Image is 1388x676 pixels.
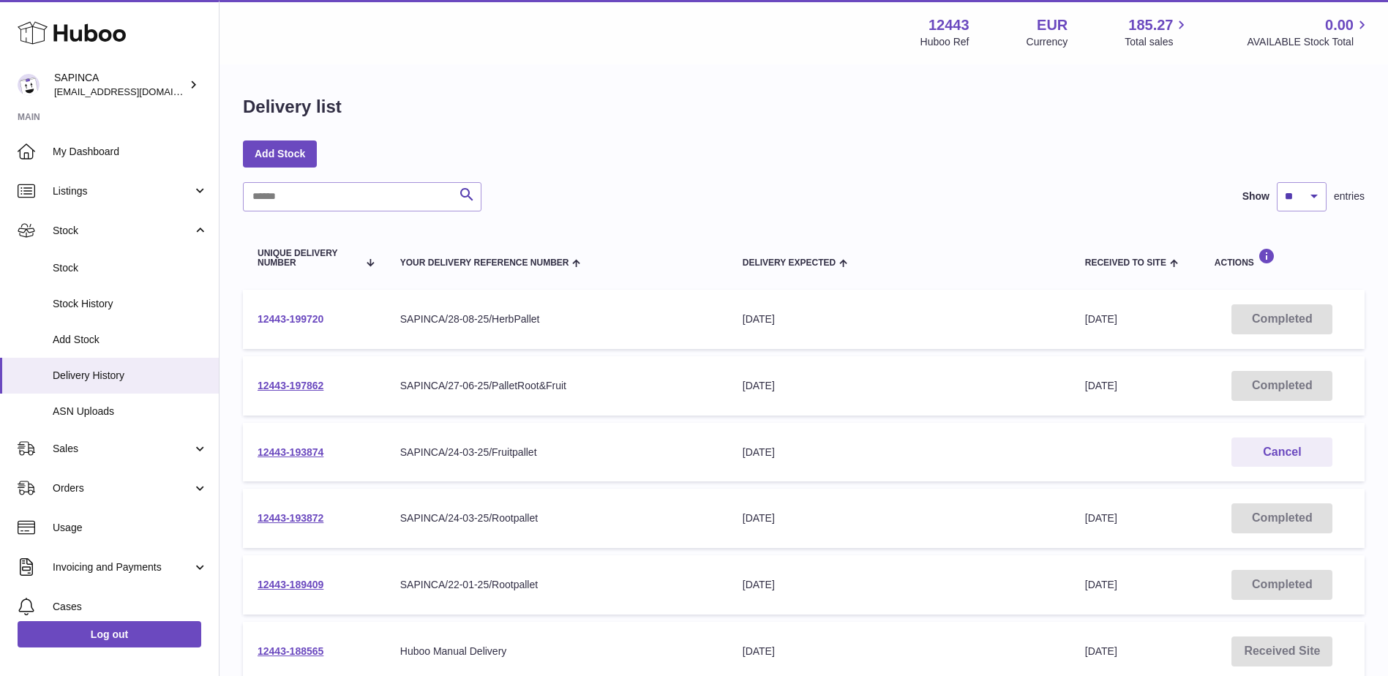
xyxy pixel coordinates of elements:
span: Delivery History [53,369,208,383]
span: [DATE] [1085,380,1117,391]
div: Huboo Manual Delivery [400,645,713,658]
span: My Dashboard [53,145,208,159]
strong: EUR [1037,15,1068,35]
div: [DATE] [743,511,1056,525]
div: SAPINCA [54,71,186,99]
div: SAPINCA/28-08-25/HerbPallet [400,312,713,326]
span: Stock History [53,297,208,311]
div: [DATE] [743,645,1056,658]
span: AVAILABLE Stock Total [1247,35,1370,49]
div: SAPINCA/27-06-25/PalletRoot&Fruit [400,379,713,393]
a: 12443-189409 [258,579,323,590]
div: [DATE] [743,379,1056,393]
a: 0.00 AVAILABLE Stock Total [1247,15,1370,49]
span: [DATE] [1085,313,1117,325]
div: SAPINCA/22-01-25/Rootpallet [400,578,713,592]
span: ASN Uploads [53,405,208,418]
span: Sales [53,442,192,456]
div: SAPINCA/24-03-25/Rootpallet [400,511,713,525]
div: [DATE] [743,578,1056,592]
span: Orders [53,481,192,495]
strong: 12443 [929,15,969,35]
button: Cancel [1231,437,1332,467]
span: 0.00 [1325,15,1354,35]
a: 12443-199720 [258,313,323,325]
span: 185.27 [1128,15,1173,35]
span: Total sales [1125,35,1190,49]
span: Your Delivery Reference Number [400,258,569,268]
div: Currency [1027,35,1068,49]
a: 185.27 Total sales [1125,15,1190,49]
label: Show [1242,189,1269,203]
span: Add Stock [53,333,208,347]
a: 12443-197862 [258,380,323,391]
span: Invoicing and Payments [53,560,192,574]
h1: Delivery list [243,95,342,119]
span: [EMAIL_ADDRESS][DOMAIN_NAME] [54,86,215,97]
span: Stock [53,224,192,238]
span: [DATE] [1085,645,1117,657]
div: [DATE] [743,446,1056,459]
span: Received to Site [1085,258,1166,268]
span: Listings [53,184,192,198]
a: 12443-193874 [258,446,323,458]
span: Cases [53,600,208,614]
a: 12443-193872 [258,512,323,524]
span: Delivery Expected [743,258,836,268]
a: Add Stock [243,140,317,167]
a: 12443-188565 [258,645,323,657]
span: Usage [53,521,208,535]
span: Stock [53,261,208,275]
span: [DATE] [1085,579,1117,590]
span: [DATE] [1085,512,1117,524]
img: internalAdmin-12443@internal.huboo.com [18,74,40,96]
span: entries [1334,189,1365,203]
div: Huboo Ref [920,35,969,49]
a: Log out [18,621,201,647]
span: Unique Delivery Number [258,249,358,268]
div: Actions [1215,248,1350,268]
div: [DATE] [743,312,1056,326]
div: SAPINCA/24-03-25/Fruitpallet [400,446,713,459]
